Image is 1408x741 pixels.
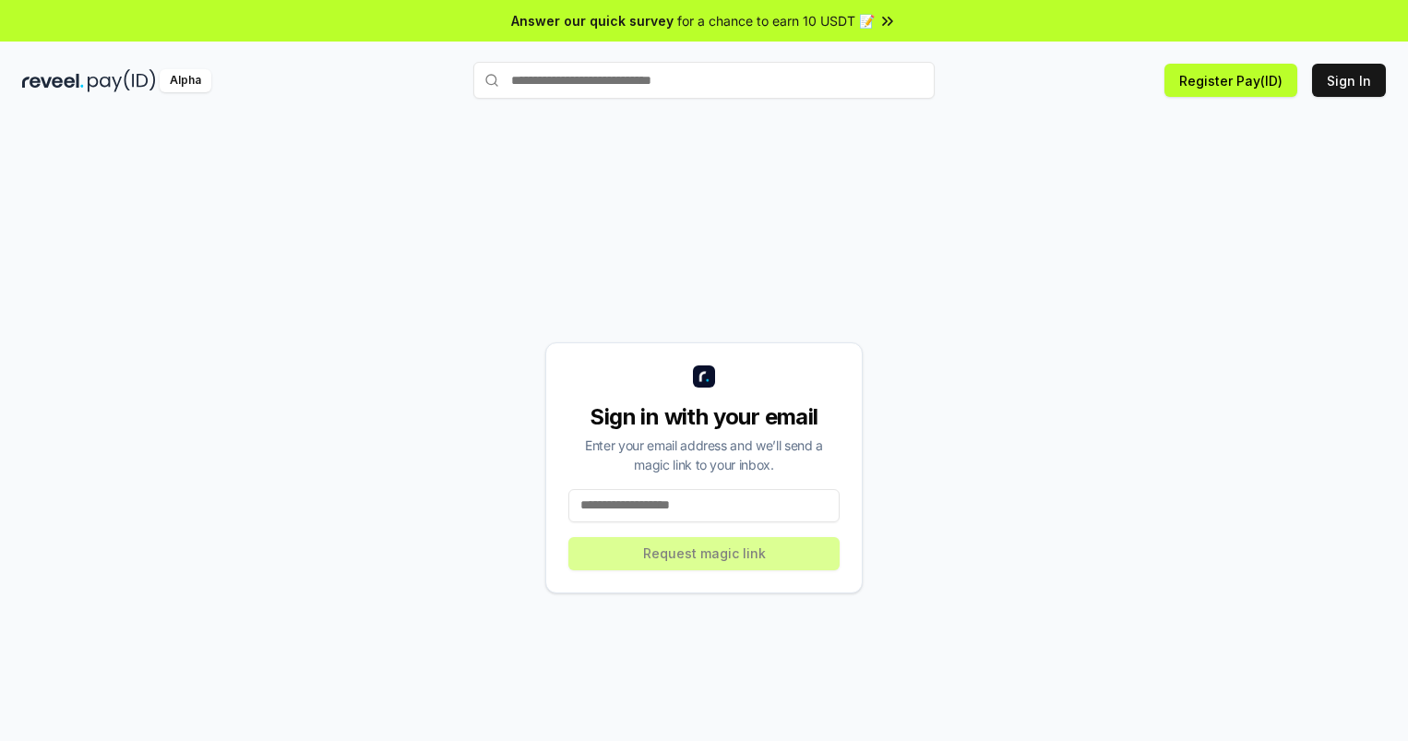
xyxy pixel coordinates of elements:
div: Enter your email address and we’ll send a magic link to your inbox. [568,436,840,474]
img: logo_small [693,365,715,388]
div: Alpha [160,69,211,92]
span: for a chance to earn 10 USDT 📝 [677,11,875,30]
img: reveel_dark [22,69,84,92]
div: Sign in with your email [568,402,840,432]
button: Register Pay(ID) [1164,64,1297,97]
span: Answer our quick survey [511,11,674,30]
button: Sign In [1312,64,1386,97]
img: pay_id [88,69,156,92]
